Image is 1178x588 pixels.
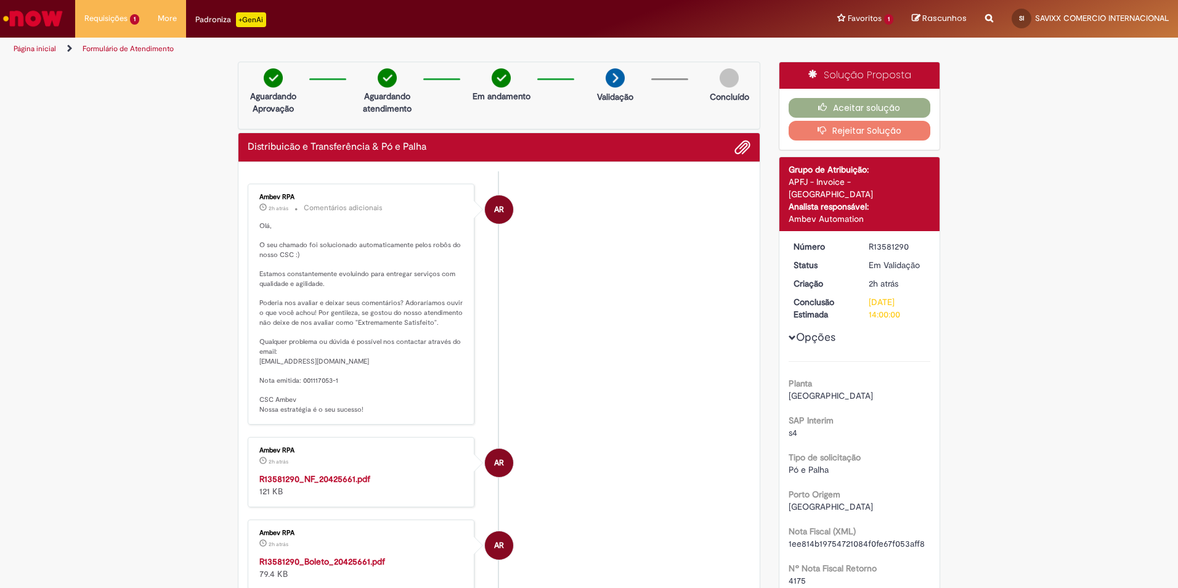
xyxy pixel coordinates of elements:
button: Adicionar anexos [734,139,750,155]
img: check-circle-green.png [378,68,397,88]
p: Em andamento [473,90,530,102]
span: 1ee814b19754721084f0fe67f053aff8 [789,538,925,549]
b: Tipo de solicitação [789,452,861,463]
span: SI [1019,14,1024,22]
img: ServiceNow [1,6,65,31]
div: 79.4 KB [259,555,465,580]
div: Padroniza [195,12,266,27]
b: Porto Origem [789,489,840,500]
b: Nº Nota Fiscal Retorno [789,563,877,574]
a: R13581290_Boleto_20425661.pdf [259,556,385,567]
div: Ambev RPA [485,195,513,224]
img: check-circle-green.png [492,68,511,88]
span: s4 [789,427,797,438]
time: 30/09/2025 12:46:31 [269,541,288,548]
div: Ambev Automation [789,213,931,225]
span: [GEOGRAPHIC_DATA] [789,501,873,512]
span: Requisições [84,12,128,25]
a: Rascunhos [912,13,967,25]
a: R13581290_NF_20425661.pdf [259,473,370,484]
span: AR [494,448,504,478]
img: img-circle-grey.png [720,68,739,88]
time: 30/09/2025 12:46:31 [269,458,288,465]
a: Página inicial [14,44,56,54]
a: Formulário de Atendimento [83,44,174,54]
div: Analista responsável: [789,200,931,213]
p: Concluído [710,91,749,103]
span: Rascunhos [922,12,967,24]
div: APFJ - Invoice - [GEOGRAPHIC_DATA] [789,176,931,200]
div: Em Validação [869,259,926,271]
span: 2h atrás [269,205,288,212]
p: Validação [597,91,633,103]
span: 1 [130,14,139,25]
p: Olá, O seu chamado foi solucionado automaticamente pelos robôs do nosso CSC :) Estamos constantem... [259,221,465,415]
div: 30/09/2025 12:39:32 [869,277,926,290]
span: 2h atrás [269,458,288,465]
dt: Conclusão Estimada [784,296,860,321]
time: 30/09/2025 12:46:32 [269,205,288,212]
span: 2h atrás [869,278,898,289]
img: arrow-next.png [606,68,625,88]
div: Grupo de Atribuição: [789,163,931,176]
small: Comentários adicionais [304,203,383,213]
div: Ambev RPA [259,194,465,201]
div: [DATE] 14:00:00 [869,296,926,321]
time: 30/09/2025 12:39:32 [869,278,898,289]
dt: Número [784,240,860,253]
span: Favoritos [848,12,882,25]
div: 121 KB [259,473,465,497]
span: [GEOGRAPHIC_DATA] [789,390,873,401]
div: Ambev RPA [485,531,513,560]
p: Aguardando Aprovação [243,90,303,115]
b: SAP Interim [789,415,834,426]
b: Planta [789,378,812,389]
div: Ambev RPA [259,447,465,454]
span: AR [494,531,504,560]
b: Nota Fiscal (XML) [789,526,856,537]
dt: Criação [784,277,860,290]
span: 2h atrás [269,541,288,548]
span: Pó e Palha [789,464,829,475]
div: Ambev RPA [259,529,465,537]
span: SAVIXX COMERCIO INTERNACIONAL [1035,13,1169,23]
button: Aceitar solução [789,98,931,118]
img: check-circle-green.png [264,68,283,88]
span: More [158,12,177,25]
span: 4175 [789,575,806,586]
div: Solução Proposta [779,62,940,89]
dt: Status [784,259,860,271]
p: +GenAi [236,12,266,27]
p: Aguardando atendimento [357,90,417,115]
span: 1 [884,14,893,25]
ul: Trilhas de página [9,38,776,60]
div: R13581290 [869,240,926,253]
button: Rejeitar Solução [789,121,931,141]
h2: Distribuicão e Transferência & Pó e Palha Histórico de tíquete [248,142,426,153]
div: Ambev RPA [485,449,513,477]
span: AR [494,195,504,224]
